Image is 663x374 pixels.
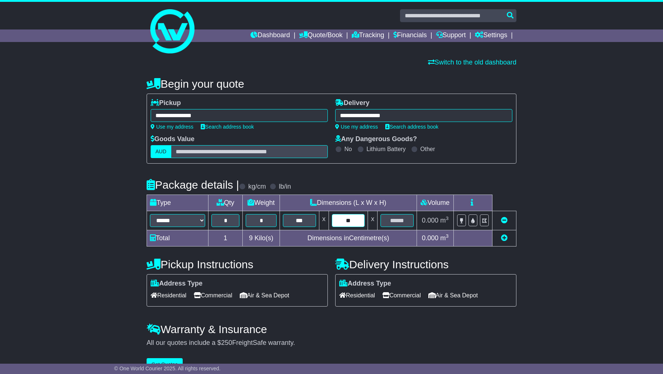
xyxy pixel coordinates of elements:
a: Use my address [335,124,378,130]
a: Search address book [385,124,438,130]
td: Dimensions in Centimetre(s) [280,230,417,247]
span: Air & Sea Depot [240,290,290,301]
label: kg/cm [248,183,266,191]
label: Goods Value [151,135,194,143]
span: 9 [249,234,253,242]
h4: Package details | [147,179,239,191]
td: 1 [208,230,243,247]
span: m [440,234,449,242]
span: m [440,217,449,224]
label: AUD [151,145,171,158]
label: Delivery [335,99,369,107]
a: Financials [393,29,427,42]
h4: Delivery Instructions [335,258,516,270]
span: Residential [339,290,375,301]
sup: 3 [446,233,449,239]
label: Lithium Battery [366,146,406,153]
span: Air & Sea Depot [428,290,478,301]
h4: Begin your quote [147,78,516,90]
td: Dimensions (L x W x H) [280,195,417,211]
a: Search address book [201,124,254,130]
td: Kilo(s) [243,230,280,247]
label: Address Type [151,280,203,288]
span: © One World Courier 2025. All rights reserved. [114,366,221,371]
td: Qty [208,195,243,211]
a: Dashboard [250,29,290,42]
span: 250 [221,339,232,346]
td: Total [147,230,208,247]
label: No [344,146,352,153]
label: Other [420,146,435,153]
button: Get Quotes [147,358,183,371]
sup: 3 [446,216,449,221]
td: Type [147,195,208,211]
td: x [319,211,329,230]
td: Volume [417,195,453,211]
td: Weight [243,195,280,211]
a: Support [436,29,466,42]
span: Residential [151,290,186,301]
a: Use my address [151,124,193,130]
span: Commercial [194,290,232,301]
a: Settings [475,29,507,42]
div: All our quotes include a $ FreightSafe warranty. [147,339,516,347]
a: Add new item [501,234,508,242]
label: Address Type [339,280,391,288]
span: Commercial [382,290,421,301]
td: x [368,211,378,230]
a: Switch to the old dashboard [428,59,516,66]
span: 0.000 [422,234,438,242]
h4: Warranty & Insurance [147,323,516,335]
a: Tracking [352,29,384,42]
a: Quote/Book [299,29,343,42]
span: 0.000 [422,217,438,224]
a: Remove this item [501,217,508,224]
label: Any Dangerous Goods? [335,135,417,143]
label: Pickup [151,99,181,107]
h4: Pickup Instructions [147,258,328,270]
label: lb/in [279,183,291,191]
